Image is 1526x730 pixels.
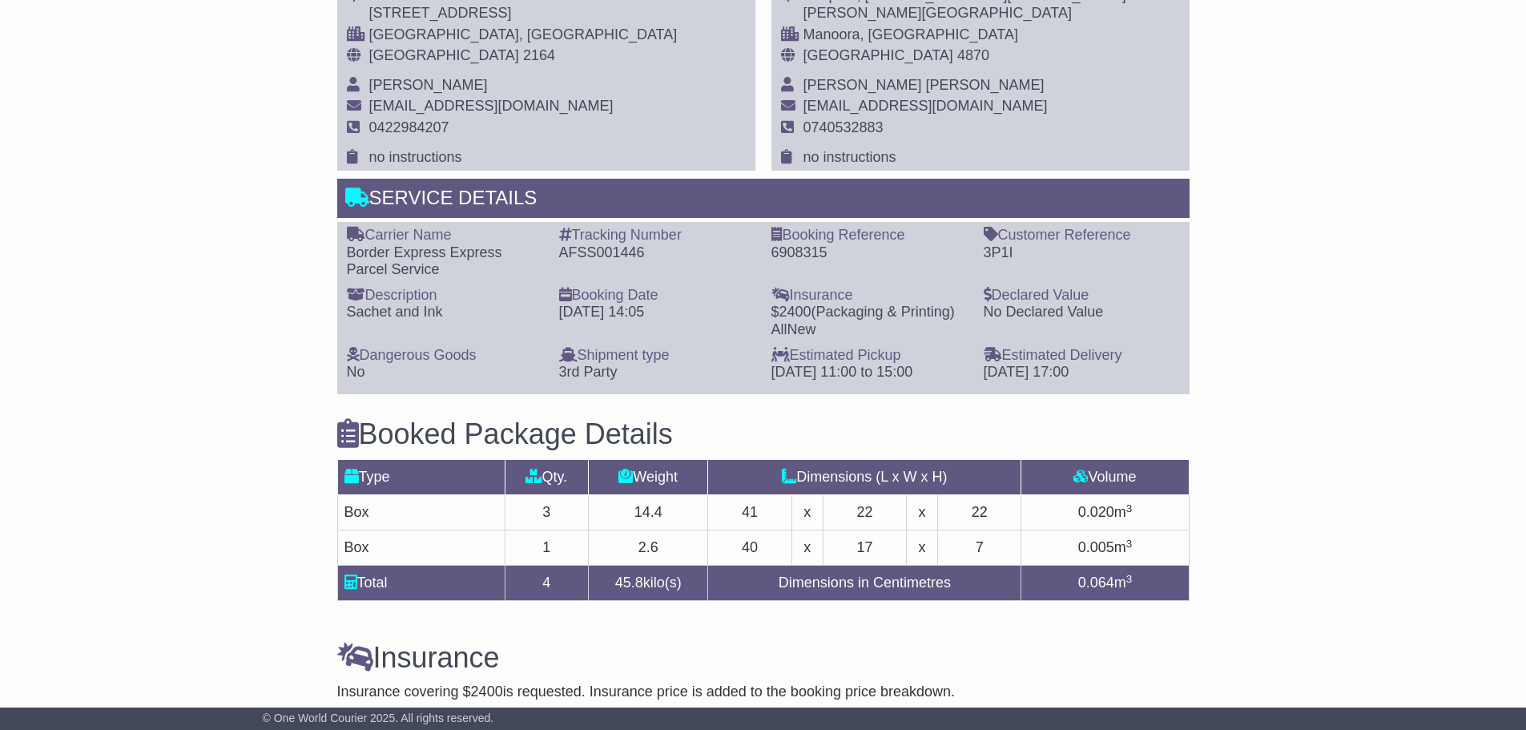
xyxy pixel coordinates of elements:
div: Declared Value [984,287,1180,305]
td: 14.4 [589,495,708,530]
td: x [791,495,823,530]
td: x [907,495,938,530]
td: 17 [823,530,907,566]
div: Booking Date [559,287,755,305]
h3: Insurance [337,642,1190,674]
td: Dimensions in Centimetres [708,566,1021,601]
td: 40 [708,530,792,566]
div: Carrier Name [347,227,543,244]
td: 41 [708,495,792,530]
td: Type [337,460,505,495]
div: [GEOGRAPHIC_DATA], [GEOGRAPHIC_DATA] [369,26,678,44]
span: 0.020 [1078,504,1114,520]
span: 45.8 [615,575,643,591]
td: Weight [589,460,708,495]
sup: 3 [1126,538,1133,550]
span: 0740532883 [803,119,884,135]
div: Estimated Pickup [771,347,968,365]
span: No [347,364,365,380]
div: [DATE] 14:05 [559,304,755,321]
td: Total [337,566,505,601]
td: kilo(s) [589,566,708,601]
div: Customer Reference [984,227,1180,244]
div: Tracking Number [559,227,755,244]
div: Description [347,287,543,305]
div: Manoora, [GEOGRAPHIC_DATA] [803,26,1126,44]
td: 2.6 [589,530,708,566]
span: © One World Courier 2025. All rights reserved. [263,712,494,724]
div: Insurance [771,287,968,305]
h3: Booked Package Details [337,418,1190,450]
td: m [1021,566,1189,601]
div: No Declared Value [984,304,1180,321]
td: Box [337,495,505,530]
div: Estimated Delivery [984,347,1180,365]
div: AFSS001446 [559,244,755,262]
div: Border Express Express Parcel Service [347,244,543,279]
td: Qty. [505,460,589,495]
span: [PERSON_NAME] [PERSON_NAME] [803,77,1045,93]
span: 2400 [471,684,503,700]
sup: 3 [1126,502,1133,514]
div: Dangerous Goods [347,347,543,365]
div: Booking Reference [771,227,968,244]
div: 6908315 [771,244,968,262]
span: no instructions [803,149,896,165]
div: Sachet and Ink [347,304,543,321]
td: 7 [937,530,1021,566]
span: [EMAIL_ADDRESS][DOMAIN_NAME] [369,98,614,114]
span: no instructions [369,149,462,165]
span: [PERSON_NAME] [369,77,488,93]
span: 0.064 [1078,575,1114,591]
div: [DATE] 11:00 to 15:00 [771,364,968,381]
div: $ ( ) [771,304,968,338]
td: m [1021,530,1189,566]
td: x [907,530,938,566]
div: [PERSON_NAME][GEOGRAPHIC_DATA] [803,5,1126,22]
span: [EMAIL_ADDRESS][DOMAIN_NAME] [803,98,1048,114]
span: 0.005 [1078,539,1114,555]
td: 4 [505,566,589,601]
td: 1 [505,530,589,566]
span: 2400 [779,304,811,320]
div: AllNew [771,321,968,339]
span: 4870 [957,47,989,63]
td: x [791,530,823,566]
div: Shipment type [559,347,755,365]
div: 3P1I [984,244,1180,262]
td: 3 [505,495,589,530]
span: 0422984207 [369,119,449,135]
span: [GEOGRAPHIC_DATA] [803,47,953,63]
span: [GEOGRAPHIC_DATA] [369,47,519,63]
sup: 3 [1126,573,1133,585]
span: Packaging & Printing [816,304,950,320]
div: [STREET_ADDRESS] [369,5,678,22]
div: [DATE] 17:00 [984,364,1180,381]
td: Dimensions (L x W x H) [708,460,1021,495]
td: m [1021,495,1189,530]
div: Service Details [337,179,1190,222]
span: 3rd Party [559,364,618,380]
td: Volume [1021,460,1189,495]
td: 22 [823,495,907,530]
td: 22 [937,495,1021,530]
td: Box [337,530,505,566]
span: 2164 [523,47,555,63]
p: Insurance covering $ is requested. Insurance price is added to the booking price breakdown. [337,684,1190,701]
